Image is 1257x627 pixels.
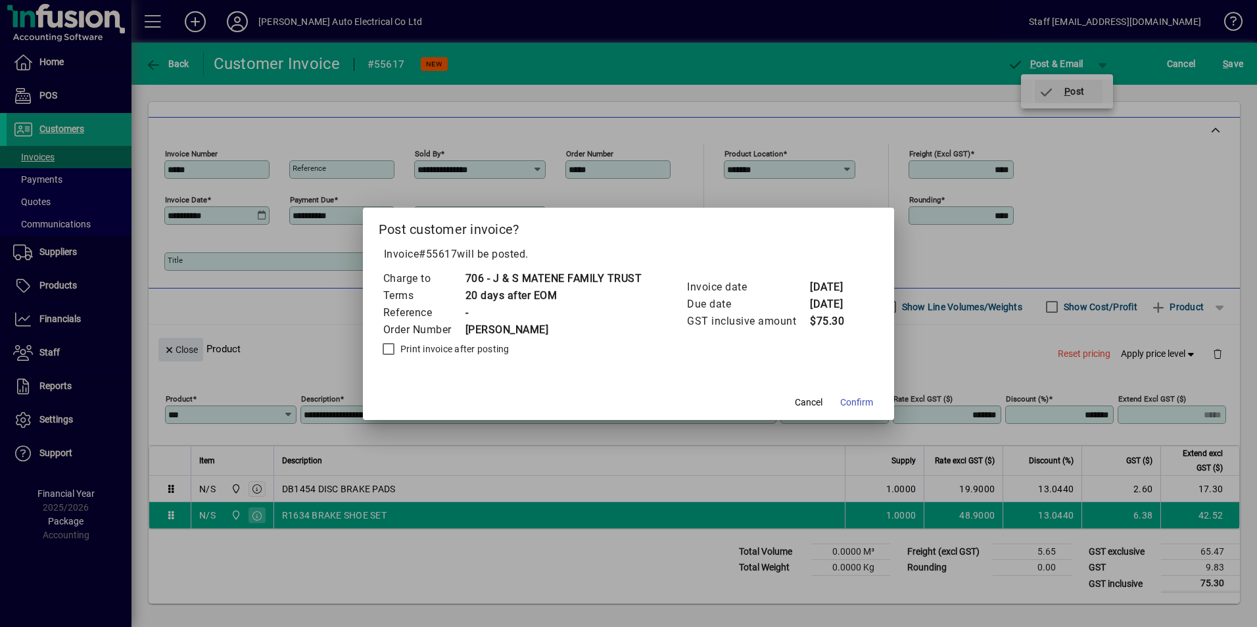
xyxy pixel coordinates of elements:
span: #55617 [419,248,457,260]
td: GST inclusive amount [686,313,809,330]
td: [DATE] [809,296,862,313]
h2: Post customer invoice? [363,208,895,246]
button: Cancel [788,391,830,415]
p: Invoice will be posted . [379,246,879,262]
td: Invoice date [686,279,809,296]
td: Terms [383,287,465,304]
td: [DATE] [809,279,862,296]
span: Cancel [795,396,822,409]
label: Print invoice after posting [398,342,510,356]
td: Charge to [383,270,465,287]
td: 20 days after EOM [465,287,642,304]
td: 706 - J & S MATENE FAMILY TRUST [465,270,642,287]
td: [PERSON_NAME] [465,321,642,338]
td: Order Number [383,321,465,338]
td: Reference [383,304,465,321]
span: Confirm [840,396,873,409]
td: - [465,304,642,321]
td: $75.30 [809,313,862,330]
td: Due date [686,296,809,313]
button: Confirm [835,391,878,415]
